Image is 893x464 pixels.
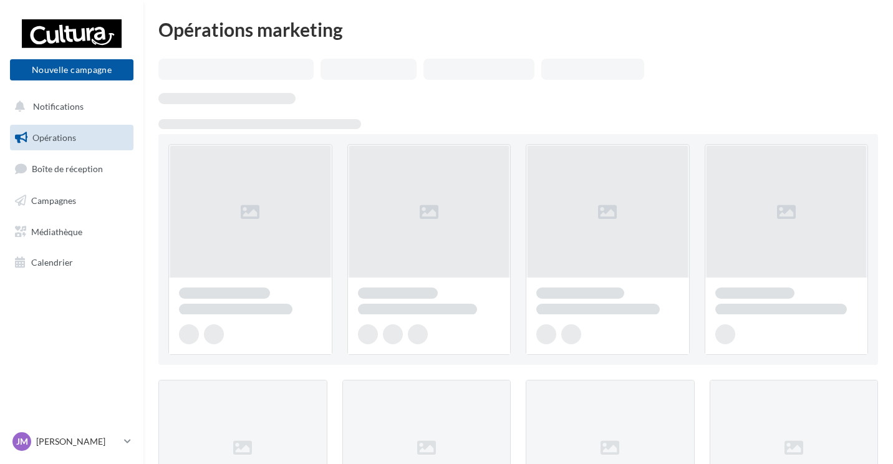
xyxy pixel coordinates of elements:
a: Boîte de réception [7,155,136,182]
a: Calendrier [7,249,136,276]
a: Opérations [7,125,136,151]
span: Campagnes [31,195,76,206]
div: Opérations marketing [158,20,878,39]
button: Notifications [7,94,131,120]
span: Calendrier [31,257,73,268]
a: Médiathèque [7,219,136,245]
a: Campagnes [7,188,136,214]
span: JM [16,435,28,448]
span: Boîte de réception [32,163,103,174]
p: [PERSON_NAME] [36,435,119,448]
span: Notifications [33,101,84,112]
span: Opérations [32,132,76,143]
span: Médiathèque [31,226,82,236]
a: JM [PERSON_NAME] [10,430,133,453]
button: Nouvelle campagne [10,59,133,80]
